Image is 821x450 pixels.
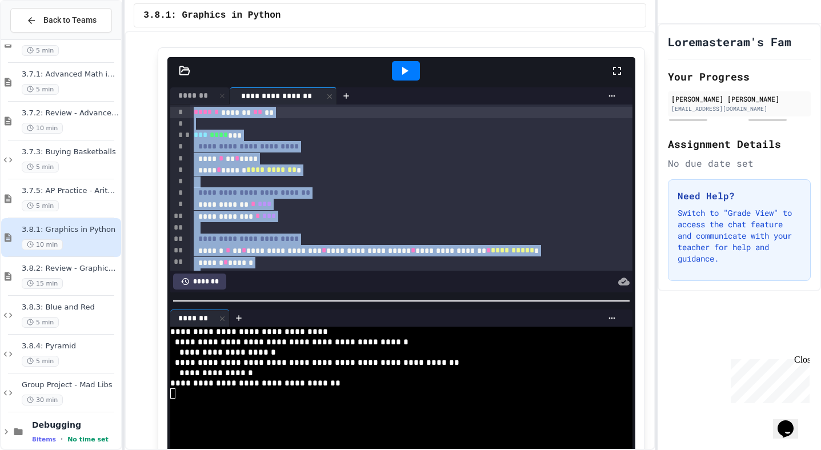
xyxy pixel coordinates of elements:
span: 5 min [22,45,59,56]
div: [EMAIL_ADDRESS][DOMAIN_NAME] [671,105,807,113]
span: 30 min [22,395,63,405]
span: Back to Teams [43,14,97,26]
span: 3.8.3: Blue and Red [22,303,119,312]
iframe: chat widget [726,355,810,403]
span: No time set [67,436,109,443]
h2: Your Progress [668,69,811,85]
span: • [61,435,63,444]
span: 5 min [22,200,59,211]
p: Switch to "Grade View" to access the chat feature and communicate with your teacher for help and ... [678,207,801,264]
span: 3.8.4: Pyramid [22,341,119,351]
span: 5 min [22,317,59,328]
span: 15 min [22,278,63,289]
span: 5 min [22,356,59,367]
span: 3.7.1: Advanced Math in Python [22,70,119,79]
span: Group Project - Mad Libs [22,380,119,390]
span: 3.7.3: Buying Basketballs [22,147,119,157]
h3: Need Help? [678,189,801,203]
span: 5 min [22,162,59,172]
span: 3.7.5: AP Practice - Arithmetic Operators [22,186,119,196]
span: Debugging [32,420,119,430]
span: 3.8.2: Review - Graphics in Python [22,264,119,274]
span: 3.7.2: Review - Advanced Math in Python [22,109,119,118]
span: 5 min [22,84,59,95]
span: 3.8.1: Graphics in Python [22,225,119,235]
div: Chat with us now!Close [5,5,79,73]
iframe: chat widget [773,404,810,439]
div: No due date set [668,156,811,170]
span: 3.8.1: Graphics in Python [143,9,281,22]
div: [PERSON_NAME] [PERSON_NAME] [671,94,807,104]
span: 10 min [22,123,63,134]
h2: Assignment Details [668,136,811,152]
span: 10 min [22,239,63,250]
span: 8 items [32,436,56,443]
h1: Loremasteram's Fam [668,34,791,50]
